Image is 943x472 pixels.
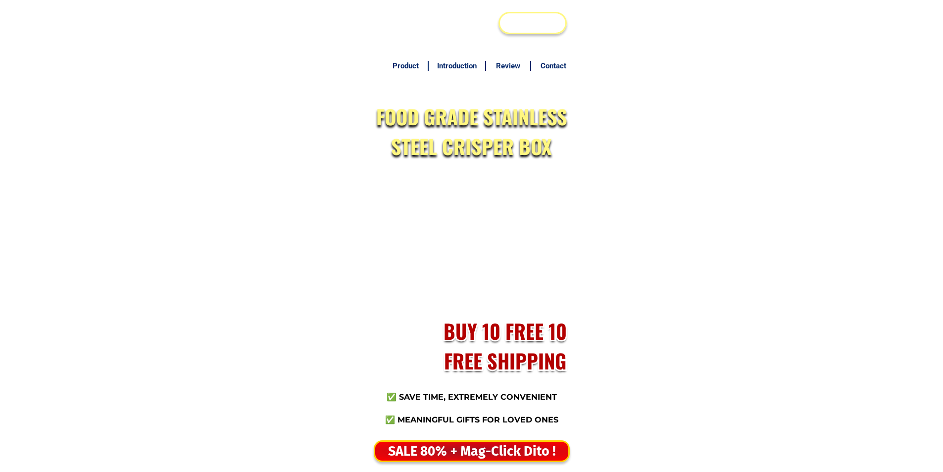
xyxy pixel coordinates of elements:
h2: FOOD GRADE STAINLESS STEEL CRISPER BOX [371,102,572,161]
h6: Introduction [434,60,480,72]
div: BUY NOW [500,15,565,31]
h6: Review [492,60,525,72]
h3: ✅ Meaningful gifts for loved ones [380,414,563,426]
h3: ✅ Save time, Extremely convenient [380,391,563,403]
h2: BUY 10 FREE 10 FREE SHIPPING [434,316,577,375]
h6: Contact [537,60,570,72]
h3: JAPAN TECHNOLOGY ジャパンテクノロジー [377,5,501,41]
h6: Product [389,60,422,72]
div: SALE 80% + Mag-Click Dito ! [375,441,568,462]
